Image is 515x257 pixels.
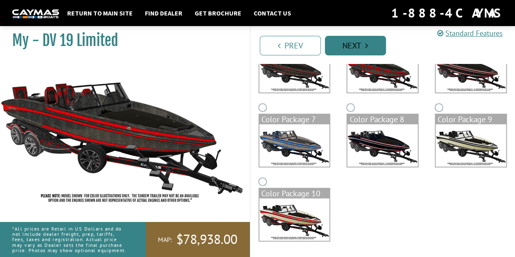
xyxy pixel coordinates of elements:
[63,8,137,18] a: Return to main site
[436,124,506,167] img: color_package_474.png
[347,124,418,167] img: color_package_473.png
[347,51,418,93] img: color_package_470.png
[391,4,503,22] div: 1-888-4CAYMAS
[259,124,330,167] img: color_package_472.png
[191,8,245,18] a: Get Brochure
[158,235,172,244] span: MAP:
[436,114,506,124] div: Color Package 9
[436,51,506,93] img: color_package_471.png
[12,222,127,257] p: *All prices are Retail in US Dollars and do not include dealer freight, prep, tariffs, fees, taxe...
[176,231,237,248] span: $78,938.00
[259,114,330,124] div: Color Package 7
[259,189,330,198] div: Color Package 10
[260,36,321,55] a: Prev
[141,8,186,18] a: Find Dealer
[259,198,330,241] img: color_package_475.png
[347,114,418,124] div: Color Package 8
[437,29,503,38] a: Standard Features
[250,8,295,18] a: Contact Us
[12,31,229,50] h1: My - DV 19 Limited
[12,9,59,18] img: white-logo-c9c8dbefe5ff5ceceb0f0178aa75bf4bb51f6bca0971e226c86eb53dfe498488.png
[259,51,330,93] img: color_package_469.png
[325,36,386,55] a: Next
[146,222,250,257] a: MAP:$78,938.00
